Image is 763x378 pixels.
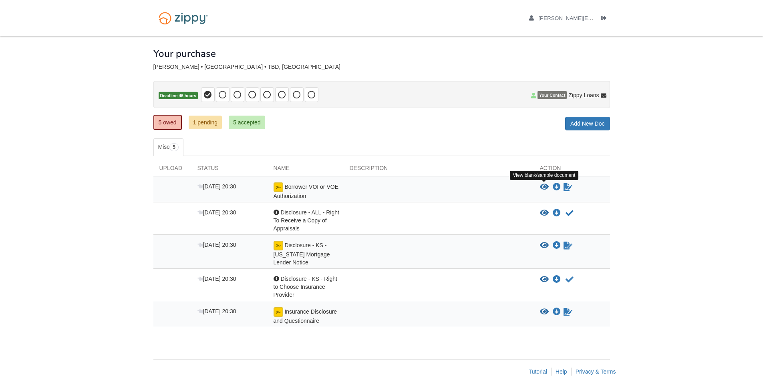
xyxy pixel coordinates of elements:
[563,182,573,192] a: Sign Form
[565,275,574,284] button: Acknowledge receipt of document
[274,276,337,298] span: Disclosure - KS - Right to Choose Insurance Provider
[563,241,573,250] a: Sign Form
[540,242,549,250] button: View Disclosure - KS - Kansas Mortgage Lender Notice
[274,182,283,192] img: Ready for you to esign
[197,183,236,190] span: [DATE] 20:30
[153,138,183,156] a: Misc
[553,242,561,249] a: Download Disclosure - KS - Kansas Mortgage Lender Notice
[565,208,574,218] button: Acknowledge receipt of document
[568,91,599,99] span: Zippy Loans
[529,15,719,23] a: edit profile
[540,308,549,316] button: View Insurance Disclosure and Questionnaire
[553,309,561,315] a: Download Insurance Disclosure and Questionnaire
[191,164,268,176] div: Status
[344,164,534,176] div: Description
[274,184,338,199] span: Borrower VOI or VOE Authorization
[197,242,236,248] span: [DATE] 20:30
[268,164,344,176] div: Name
[540,183,549,191] button: View Borrower VOI or VOE Authorization
[540,209,549,217] button: View Disclosure - ALL - Right To Receive a Copy of Appraisals
[274,308,337,324] span: Insurance Disclosure and Questionnaire
[197,308,236,314] span: [DATE] 20:30
[153,48,216,59] h1: Your purchase
[553,184,561,190] a: Download Borrower VOI or VOE Authorization
[534,164,610,176] div: Action
[529,368,547,375] a: Tutorial
[576,368,616,375] a: Privacy & Terms
[159,92,198,100] span: Deadline 46 hours
[229,116,265,129] a: 5 accepted
[553,276,561,283] a: Download Disclosure - KS - Right to Choose Insurance Provider
[274,241,283,250] img: Ready for you to esign
[189,116,222,129] a: 1 pending
[153,8,213,28] img: Logo
[540,276,549,284] button: View Disclosure - KS - Right to Choose Insurance Provider
[563,307,573,317] a: Sign Form
[274,307,283,317] img: Ready for you to esign
[538,91,567,99] span: Your Contact
[538,15,719,21] span: julian.wherrell@outlook.com
[153,64,610,70] div: [PERSON_NAME] • [GEOGRAPHIC_DATA] • TBD, [GEOGRAPHIC_DATA]
[553,210,561,216] a: Download Disclosure - ALL - Right To Receive a Copy of Appraisals
[153,164,191,176] div: Upload
[169,143,179,151] span: 5
[197,276,236,282] span: [DATE] 20:30
[510,171,579,180] div: View blank/sample document
[153,115,182,130] a: 5 owed
[601,15,610,23] a: Log out
[274,209,339,232] span: Disclosure - ALL - Right To Receive a Copy of Appraisals
[556,368,567,375] a: Help
[565,117,610,130] a: Add New Doc
[197,209,236,216] span: [DATE] 20:30
[274,242,330,266] span: Disclosure - KS - [US_STATE] Mortgage Lender Notice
